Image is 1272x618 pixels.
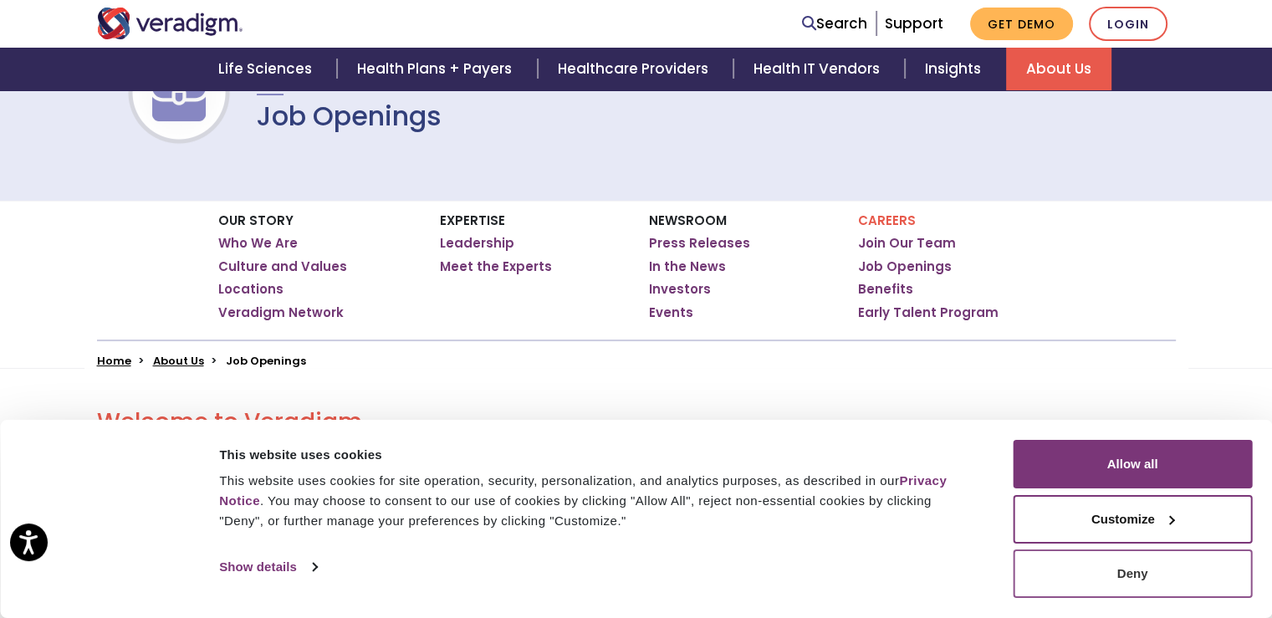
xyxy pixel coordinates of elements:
a: Search [802,13,867,35]
a: Show details [219,554,316,580]
h2: Welcome to Veradigm [97,408,780,437]
img: Veradigm logo [97,8,243,39]
h1: Job Openings [257,100,442,132]
div: This website uses cookies for site operation, security, personalization, and analytics purposes, ... [219,471,975,531]
a: Life Sciences [198,48,337,90]
a: In the News [649,258,726,275]
a: Insights [905,48,1006,90]
a: Early Talent Program [858,304,999,321]
a: Investors [649,281,711,298]
div: This website uses cookies [219,445,975,465]
a: Veradigm Network [218,304,344,321]
a: Benefits [858,281,913,298]
a: Press Releases [649,235,750,252]
a: Health Plans + Payers [337,48,537,90]
a: Events [649,304,693,321]
a: Locations [218,281,284,298]
button: Customize [1013,495,1252,544]
a: Healthcare Providers [538,48,733,90]
a: Get Demo [970,8,1073,40]
a: Health IT Vendors [733,48,905,90]
button: Allow all [1013,440,1252,488]
a: Join Our Team [858,235,956,252]
button: Deny [1013,549,1252,598]
a: Who We Are [218,235,298,252]
a: Leadership [440,235,514,252]
a: Support [885,13,943,33]
a: About Us [1006,48,1111,90]
a: Login [1089,7,1167,41]
a: Meet the Experts [440,258,552,275]
a: Job Openings [858,258,952,275]
a: Culture and Values [218,258,347,275]
a: Home [97,353,131,369]
a: About Us [153,353,204,369]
